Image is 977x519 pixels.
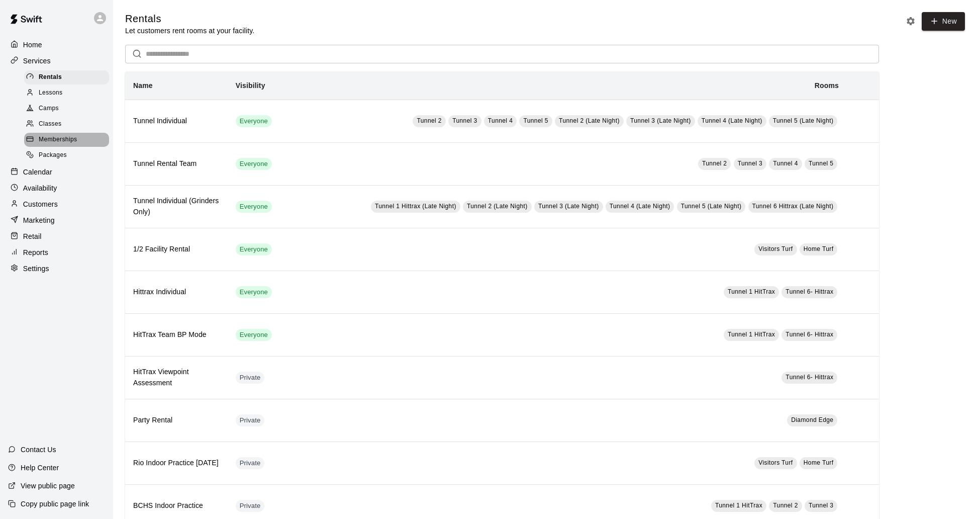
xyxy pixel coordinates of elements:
span: Tunnel 5 (Late Night) [681,203,742,210]
p: Contact Us [21,445,56,455]
span: Tunnel 3 [738,160,762,167]
a: Customers [8,197,105,212]
div: This service is visible to all of your customers [236,329,272,341]
span: Tunnel 3 [452,117,477,124]
h6: HitTrax Viewpoint Assessment [133,367,220,389]
div: This service is visible to all of your customers [236,158,272,170]
span: Private [236,373,265,383]
p: Help Center [21,463,59,473]
div: This service is visible to all of your customers [236,286,272,298]
a: Home [8,37,105,52]
span: Visitors Turf [758,245,793,252]
span: Tunnel 2 (Late Night) [467,203,528,210]
span: Tunnel 4 (Late Night) [610,203,670,210]
div: Packages [24,148,109,162]
span: Tunnel 1 Hittrax (Late Night) [375,203,456,210]
span: Tunnel 6- Hittrax [786,374,833,381]
div: This service is hidden, and can only be accessed via a direct link [236,372,265,384]
p: Services [23,56,51,66]
div: Classes [24,117,109,131]
div: Calendar [8,164,105,180]
p: Let customers rent rooms at your facility. [125,26,254,36]
span: Packages [39,150,67,160]
span: Tunnel 1 HitTrax [728,331,775,338]
div: This service is hidden, and can only be accessed via a direct link [236,414,265,426]
span: Private [236,501,265,511]
span: Camps [39,104,59,114]
a: Availability [8,181,105,196]
span: Tunnel 1 HitTrax [728,288,775,295]
span: Everyone [236,245,272,254]
span: Tunnel 5 [523,117,548,124]
a: Rentals [24,69,113,85]
h6: 1/2 Facility Rental [133,244,220,255]
a: Packages [24,148,113,163]
a: Classes [24,117,113,132]
div: Camps [24,102,109,116]
span: Classes [39,119,61,129]
p: Marketing [23,215,55,225]
b: Visibility [236,81,265,90]
div: Lessons [24,86,109,100]
span: Everyone [236,202,272,212]
span: Private [236,459,265,468]
h6: Tunnel Rental Team [133,158,220,169]
p: Copy public page link [21,499,89,509]
h6: Rio Indoor Practice [DATE] [133,458,220,469]
span: Private [236,416,265,425]
span: Home Turf [804,459,834,466]
h6: BCHS Indoor Practice [133,500,220,511]
span: Tunnel 4 [488,117,513,124]
span: Tunnel 2 [702,160,727,167]
div: This service is visible to all of your customers [236,201,272,213]
span: Tunnel 5 [809,160,833,167]
div: This service is visible to all of your customers [236,243,272,255]
span: Lessons [39,88,63,98]
a: Marketing [8,213,105,228]
b: Name [133,81,153,90]
span: Tunnel 6- Hittrax [786,331,833,338]
span: Tunnel 4 (Late Night) [702,117,762,124]
span: Everyone [236,159,272,169]
h6: Party Rental [133,415,220,426]
p: Calendar [23,167,52,177]
span: Diamond Edge [791,416,833,423]
div: This service is hidden, and can only be accessed via a direct link [236,500,265,512]
h6: Tunnel Individual (Grinders Only) [133,196,220,218]
b: Rooms [815,81,839,90]
a: Camps [24,101,113,117]
span: Tunnel 1 HitTrax [715,502,762,509]
span: Tunnel 5 (Late Night) [773,117,834,124]
h5: Rentals [125,12,254,26]
p: View public page [21,481,75,491]
div: Rentals [24,70,109,84]
a: Reports [8,245,105,260]
a: New [922,12,965,31]
a: Services [8,53,105,68]
div: This service is visible to all of your customers [236,115,272,127]
h6: Tunnel Individual [133,116,220,127]
p: Settings [23,264,49,274]
span: Memberships [39,135,77,145]
span: Tunnel 2 (Late Night) [559,117,620,124]
p: Reports [23,247,48,257]
span: Everyone [236,288,272,297]
a: Settings [8,261,105,276]
span: Everyone [236,117,272,126]
a: Retail [8,229,105,244]
h6: HitTrax Team BP Mode [133,329,220,340]
div: This service is hidden, and can only be accessed via a direct link [236,457,265,469]
span: Tunnel 6 Hittrax (Late Night) [752,203,834,210]
span: Rentals [39,72,62,82]
h6: Hittrax Individual [133,287,220,298]
span: Visitors Turf [758,459,793,466]
span: Tunnel 4 [773,160,798,167]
